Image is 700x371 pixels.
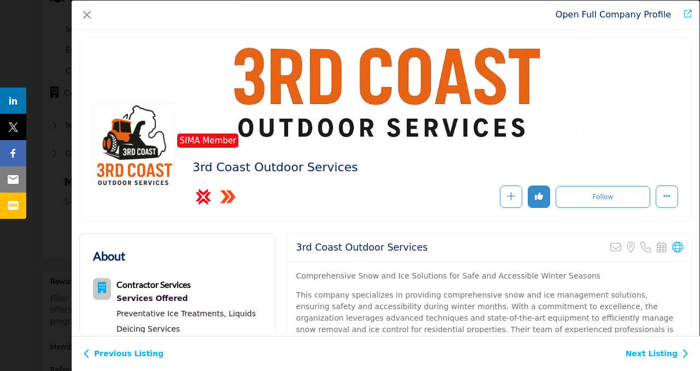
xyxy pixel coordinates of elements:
[79,7,95,22] button: Close
[192,160,493,175] h2: 3rd Coast Outdoor Services
[93,103,175,185] img: 3rd-coast-outdoor-services logo
[528,185,550,208] button: Redirect to login page
[116,309,226,318] a: Preventative Ice Treatments,
[500,185,522,208] button: Redirect to login page
[296,270,683,282] p: Comprehensive Snow and Ice Solutions for Safe and Accessible Winter Seasons
[626,348,689,360] a: Next Listing
[116,291,262,306] div: Services Offered refers to the specific products, assistance, or expertise a business provides to...
[296,242,428,253] h2: 3rd Coast Outdoor Services
[179,135,236,147] span: SIMA Member
[556,9,671,20] a: Redirect to 3rd-coast-outdoor-services
[93,247,125,265] h2: About
[656,185,678,208] button: More Options
[220,189,236,205] img: ASM Certified
[83,348,164,360] a: Previous Listing
[676,8,692,21] a: Redirect to 3rd-coast-outdoor-services
[556,186,650,208] button: Redirect to login
[116,291,262,306] a: Services Offered
[93,278,111,300] button: Category Icon
[195,189,212,205] img: CSP Certified
[116,279,191,289] b: Contractor Services
[116,281,191,289] a: Contractor Services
